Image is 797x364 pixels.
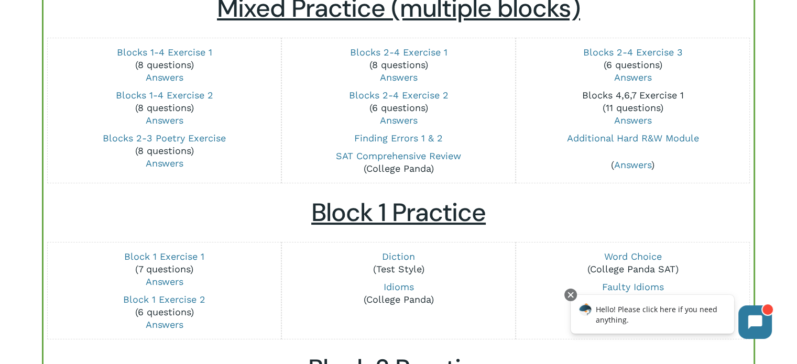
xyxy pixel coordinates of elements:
[146,115,183,126] a: Answers
[566,133,698,144] a: Additional Hard R&W Module
[146,319,183,330] a: Answers
[379,72,417,83] a: Answers
[614,159,651,170] a: Answers
[523,46,742,84] p: (6 questions)
[523,159,742,171] p: ( )
[614,72,651,83] a: Answers
[55,132,274,170] p: (8 questions)
[103,133,226,144] a: Blocks 2-3 Poetry Exercise
[146,158,183,169] a: Answers
[382,251,415,262] a: Diction
[311,196,486,229] u: Block 1 Practice
[146,276,183,287] a: Answers
[116,90,213,101] a: Blocks 1-4 Exercise 2
[123,294,205,305] a: Block 1 Exercise 2
[383,281,413,292] a: Idioms
[604,251,661,262] a: Word Choice
[289,46,508,84] p: (8 questions)
[55,89,274,127] p: (8 questions)
[354,133,443,144] a: Finding Errors 1 & 2
[350,47,447,58] a: Blocks 2-4 Exercise 1
[523,299,742,324] p: (Test Style)
[146,72,183,83] a: Answers
[124,251,204,262] a: Block 1 Exercise 1
[289,250,508,275] p: (Test Style)
[602,281,663,292] a: Faulty Idioms
[560,286,782,349] iframe: Chatbot
[583,47,682,58] a: Blocks 2-4 Exercise 3
[379,115,417,126] a: Answers
[289,150,508,175] p: (College Panda)
[289,281,508,306] p: (College Panda)
[289,89,508,127] p: (6 questions)
[55,293,274,331] p: (6 questions)
[117,47,212,58] a: Blocks 1-4 Exercise 1
[348,90,448,101] a: Blocks 2-4 Exercise 2
[55,250,274,288] p: (7 questions)
[582,90,683,101] a: Blocks 4,6,7 Exercise 1
[55,46,274,84] p: (8 questions)
[523,89,742,127] p: (11 questions)
[523,250,742,275] p: (College Panda SAT)
[336,150,461,161] a: SAT Comprehensive Review
[614,115,651,126] a: Answers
